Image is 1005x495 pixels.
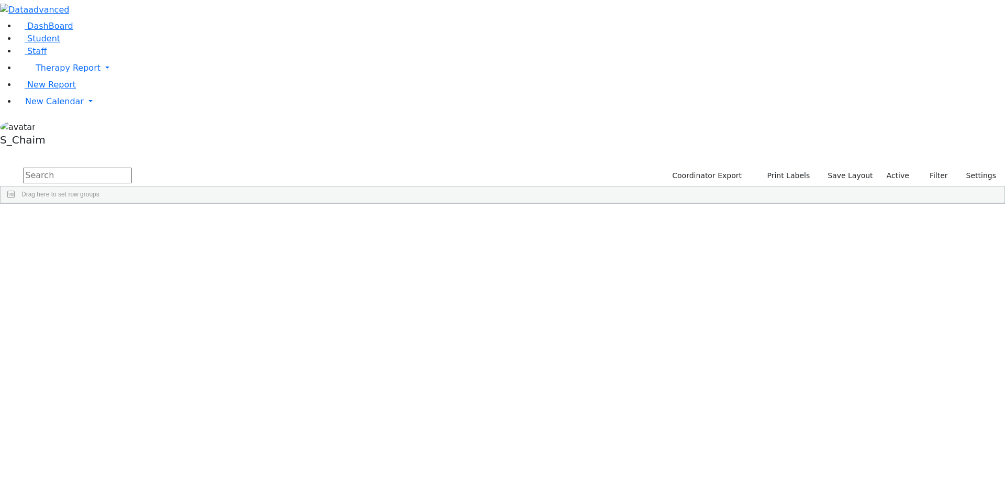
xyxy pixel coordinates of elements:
label: Active [882,168,914,184]
span: New Calendar [25,96,84,106]
span: Staff [27,46,47,56]
a: Student [17,34,60,43]
a: Therapy Report [17,58,1005,79]
button: Save Layout [823,168,877,184]
input: Search [23,168,132,183]
button: Coordinator Export [665,168,746,184]
button: Settings [953,168,1001,184]
a: New Calendar [17,91,1005,112]
span: DashBoard [27,21,73,31]
button: Filter [916,168,953,184]
span: Student [27,34,60,43]
span: Therapy Report [36,63,100,73]
a: Staff [17,46,47,56]
button: Print Labels [755,168,814,184]
a: New Report [17,80,76,90]
span: Drag here to set row groups [21,191,99,198]
span: New Report [27,80,76,90]
a: DashBoard [17,21,73,31]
